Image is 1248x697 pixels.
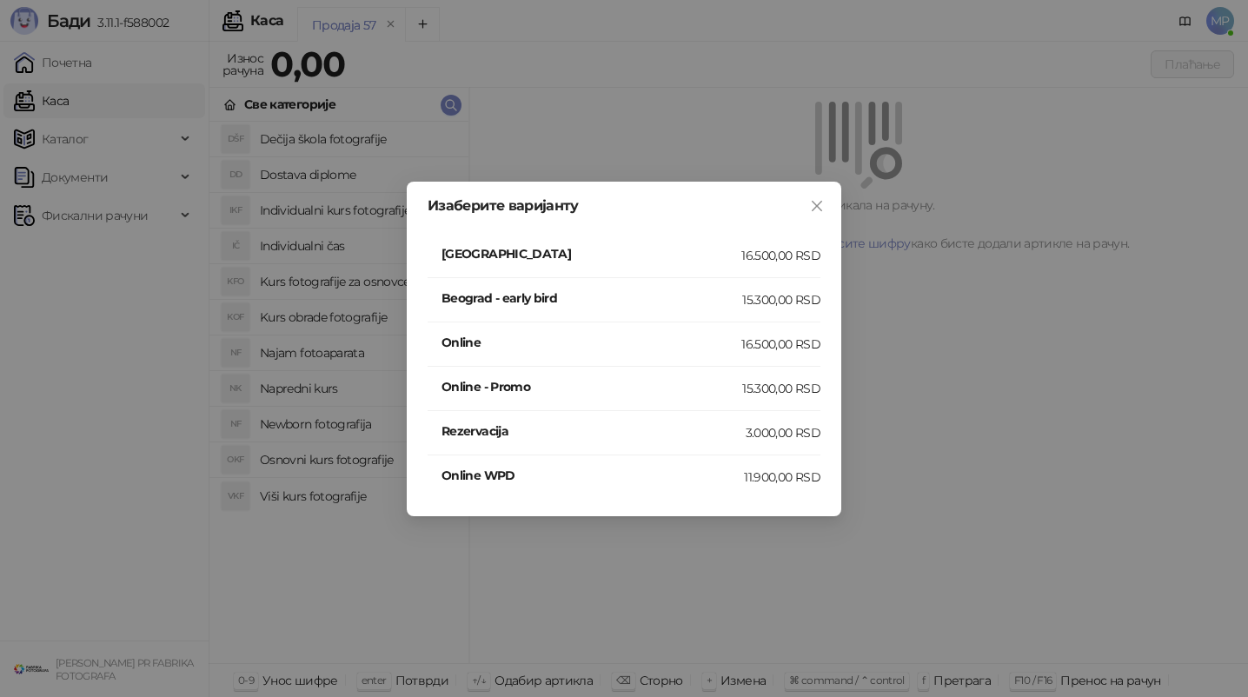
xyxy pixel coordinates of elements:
[428,199,820,213] div: Изаберите варијанту
[441,466,744,485] h4: Online WPD
[810,199,824,213] span: close
[803,199,831,213] span: Close
[441,333,741,352] h4: Online
[441,422,746,441] h4: Rezervacija
[742,379,820,398] div: 15.300,00 RSD
[742,290,820,309] div: 15.300,00 RSD
[803,192,831,220] button: Close
[441,244,741,263] h4: [GEOGRAPHIC_DATA]
[741,335,820,354] div: 16.500,00 RSD
[746,423,820,442] div: 3.000,00 RSD
[441,377,742,396] h4: Online - Promo
[741,246,820,265] div: 16.500,00 RSD
[744,468,820,487] div: 11.900,00 RSD
[441,289,742,308] h4: Beograd - early bird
